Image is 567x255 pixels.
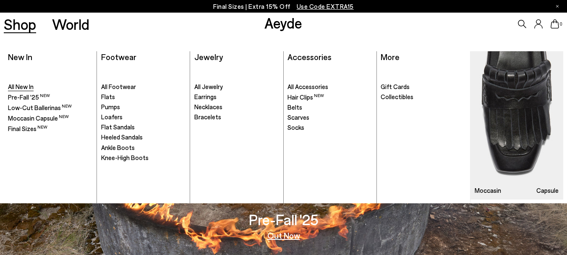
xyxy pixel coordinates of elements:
span: Pumps [101,103,120,110]
span: Gift Cards [381,83,410,90]
span: Hair Clips [287,93,324,101]
a: Accessories [287,52,332,62]
a: New In [8,52,32,62]
span: Flat Sandals [101,123,135,131]
a: Earrings [194,93,279,101]
a: All Footwear [101,83,186,91]
span: Low-Cut Ballerinas [8,104,72,111]
span: Bracelets [194,113,221,121]
a: Jewelry [194,52,223,62]
a: Bracelets [194,113,279,121]
a: Flat Sandals [101,123,186,131]
a: Knee-High Boots [101,154,186,162]
span: Collectibles [381,93,413,100]
a: Final Sizes [8,124,93,133]
span: Belts [287,103,302,111]
span: Scarves [287,113,309,121]
span: Necklaces [194,103,222,110]
a: Moccasin Capsule [470,51,563,200]
span: Socks [287,124,304,131]
a: Pumps [101,103,186,111]
h3: Pre-Fall '25 [249,212,319,227]
a: Ankle Boots [101,144,186,152]
a: Pre-Fall '25 [8,93,93,102]
a: Scarves [287,113,372,122]
a: Collectibles [381,93,466,101]
span: Loafers [101,113,123,121]
span: Navigate to /collections/ss25-final-sizes [297,3,354,10]
a: World [52,17,89,32]
span: Flats [101,93,115,100]
span: Pre-Fall '25 [8,93,50,101]
span: Earrings [194,93,217,100]
a: Heeled Sandals [101,133,186,142]
a: Moccasin Capsule [8,114,93,123]
a: Aeyde [264,14,302,32]
h3: Capsule [536,187,559,194]
span: All Accessories [287,83,328,90]
span: All Jewelry [194,83,223,90]
span: Final Sizes [8,125,47,132]
a: All New In [8,83,93,91]
a: Shop [4,17,36,32]
p: Final Sizes | Extra 15% Off [213,1,354,12]
img: Mobile_e6eede4d-78b8-4bd1-ae2a-4197e375e133_900x.jpg [470,51,563,200]
a: Flats [101,93,186,101]
span: Knee-High Boots [101,154,149,161]
span: Ankle Boots [101,144,135,151]
span: All Footwear [101,83,136,90]
a: All Accessories [287,83,372,91]
a: Necklaces [194,103,279,111]
a: Footwear [101,52,136,62]
span: All New In [8,83,34,90]
span: 0 [559,22,563,26]
span: Heeled Sandals [101,133,143,141]
h3: Moccasin [475,187,501,194]
a: More [381,52,400,62]
a: 0 [551,19,559,29]
a: Out Now [267,231,300,239]
a: Belts [287,103,372,112]
a: Low-Cut Ballerinas [8,103,93,112]
a: Gift Cards [381,83,466,91]
span: Moccasin Capsule [8,114,69,122]
a: Hair Clips [287,93,372,102]
a: All Jewelry [194,83,279,91]
a: Socks [287,124,372,132]
a: Loafers [101,113,186,121]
